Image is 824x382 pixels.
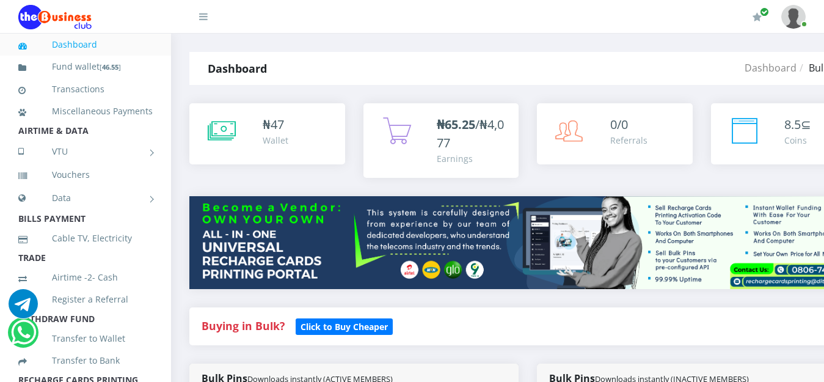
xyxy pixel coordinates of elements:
[11,327,36,347] a: Chat for support
[18,183,153,213] a: Data
[263,134,288,147] div: Wallet
[363,103,519,178] a: ₦65.25/₦4,077 Earnings
[18,53,153,81] a: Fund wallet[46.55]
[760,7,769,17] span: Renew/Upgrade Subscription
[102,62,118,72] b: 46.55
[18,224,153,252] a: Cable TV, Electricity
[437,116,504,151] span: /₦4,077
[18,75,153,103] a: Transactions
[189,103,345,164] a: ₦47 Wallet
[271,116,284,133] span: 47
[437,152,507,165] div: Earnings
[18,97,153,125] a: Miscellaneous Payments
[18,161,153,189] a: Vouchers
[18,5,92,29] img: Logo
[18,263,153,292] a: Airtime -2- Cash
[18,347,153,375] a: Transfer to Bank
[610,134,647,147] div: Referrals
[202,318,285,333] strong: Buying in Bulk?
[263,116,288,134] div: ₦
[610,116,628,133] span: 0/0
[753,12,762,22] i: Renew/Upgrade Subscription
[18,325,153,353] a: Transfer to Wallet
[301,321,388,332] b: Click to Buy Cheaper
[437,116,475,133] b: ₦65.25
[18,31,153,59] a: Dashboard
[784,134,811,147] div: Coins
[18,136,153,167] a: VTU
[784,116,801,133] span: 8.5
[208,61,267,76] strong: Dashboard
[781,5,806,29] img: User
[784,116,811,134] div: ⊆
[537,103,693,164] a: 0/0 Referrals
[296,318,393,333] a: Click to Buy Cheaper
[9,298,38,318] a: Chat for support
[745,61,797,75] a: Dashboard
[100,62,121,72] small: [ ]
[18,285,153,314] a: Register a Referral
